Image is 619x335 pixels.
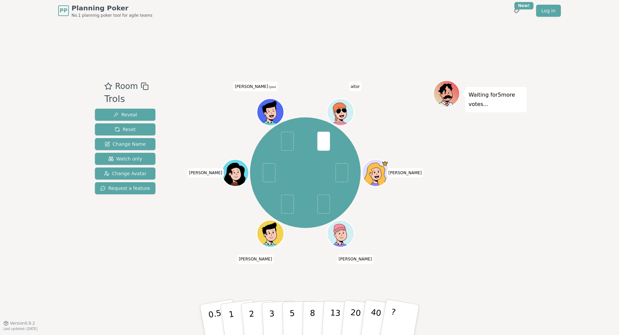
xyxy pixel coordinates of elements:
span: Room [115,80,138,92]
button: Version0.9.2 [3,321,35,326]
span: Request a feature [100,185,150,192]
button: Request a feature [95,182,155,194]
button: Reveal [95,109,155,121]
div: New! [514,2,533,9]
span: No.1 planning poker tool for agile teams [72,13,152,18]
span: Watch only [108,155,142,162]
button: New! [511,5,523,17]
span: Click to change your name [337,254,374,264]
div: Trols [104,92,148,106]
button: Change Name [95,138,155,150]
span: María is the host [381,160,388,167]
a: Log in [536,5,561,17]
span: Reset [115,126,136,133]
span: Click to change your name [237,254,274,264]
span: Reveal [113,111,137,118]
button: Watch only [95,153,155,165]
button: Reset [95,123,155,135]
p: Waiting for 5 more votes... [469,90,523,109]
span: Change Avatar [104,170,147,177]
span: Click to change your name [349,82,362,91]
span: Planning Poker [72,3,152,13]
span: (you) [268,85,276,88]
button: Add as favourite [104,80,112,92]
a: PPPlanning PokerNo.1 planning poker tool for agile teams [58,3,152,18]
span: Click to change your name [233,82,278,91]
span: Version 0.9.2 [10,321,35,326]
span: PP [59,7,67,15]
span: Click to change your name [187,168,224,178]
button: Click to change your avatar [258,99,283,125]
span: Last updated: [DATE] [3,327,37,331]
span: Change Name [105,141,146,147]
button: Change Avatar [95,167,155,180]
span: Click to change your name [387,168,423,178]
